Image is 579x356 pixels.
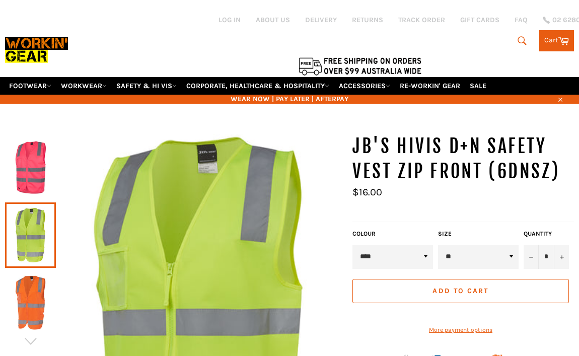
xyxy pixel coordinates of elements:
a: More payment options [352,326,569,334]
a: DELIVERY [305,15,337,25]
a: TRACK ORDER [398,15,445,25]
a: ABOUT US [256,15,290,25]
a: Log in [219,16,241,24]
label: Quantity [524,230,569,238]
h1: JB'S HiVis D+N Safety Vest Zip Front (6DNSZ) [352,134,574,184]
img: Workin Gear leaders in Workwear, Safety Boots, PPE, Uniforms. Australia's No.1 in Workwear [5,33,68,67]
span: $16.00 [352,186,382,198]
a: GIFT CARDS [460,15,499,25]
span: Add to Cart [432,287,488,295]
a: FOOTWEAR [5,77,55,95]
img: JB'S HiVis D+N Safety Vest Zip Front (6DNSZ) - Workin' Gear [10,140,51,195]
a: SAFETY & HI VIS [112,77,181,95]
button: Add to Cart [352,279,569,303]
label: Size [438,230,519,238]
a: ACCESSORIES [335,77,394,95]
img: Flat $9.95 shipping Australia wide [297,55,423,77]
button: Increase item quantity by one [554,245,569,269]
a: SALE [466,77,490,95]
label: COLOUR [352,230,433,238]
button: Reduce item quantity by one [524,245,539,269]
a: RETURNS [352,15,383,25]
a: CORPORATE, HEALTHCARE & HOSPITALITY [182,77,333,95]
a: WORKWEAR [57,77,111,95]
a: Cart [539,30,574,51]
span: WEAR NOW | PAY LATER | AFTERPAY [5,94,574,104]
a: RE-WORKIN' GEAR [396,77,464,95]
img: JB'S HiVis D+N Safety Vest Zip Front (6DNSZ) - Workin' Gear [10,275,51,330]
a: FAQ [515,15,528,25]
